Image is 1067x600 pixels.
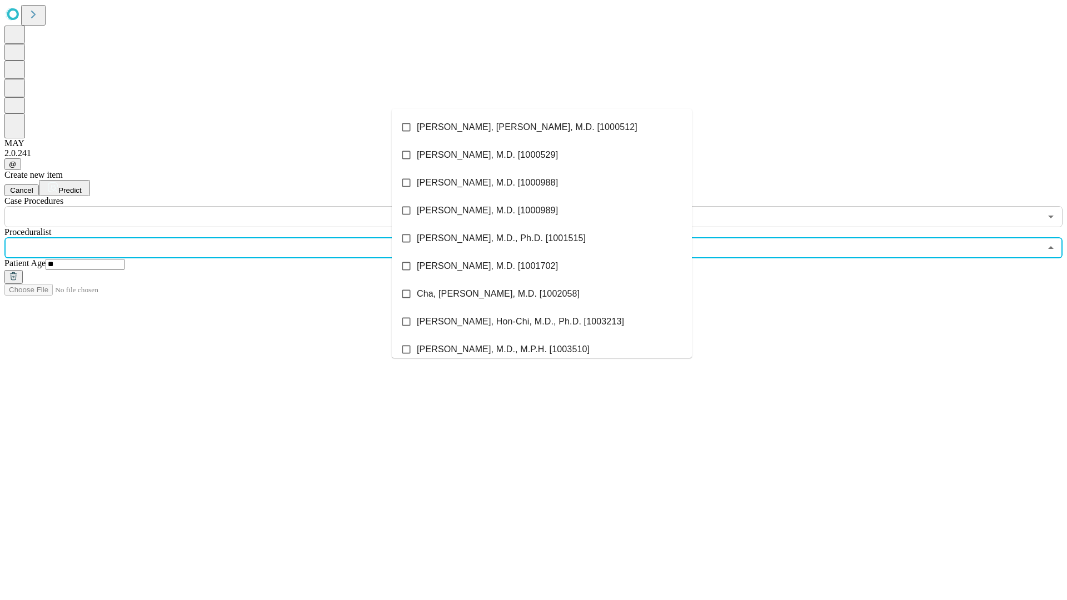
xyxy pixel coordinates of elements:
[417,121,637,134] span: [PERSON_NAME], [PERSON_NAME], M.D. [1000512]
[417,148,558,162] span: [PERSON_NAME], M.D. [1000529]
[417,204,558,217] span: [PERSON_NAME], M.D. [1000989]
[1043,240,1059,256] button: Close
[39,180,90,196] button: Predict
[4,148,1063,158] div: 2.0.241
[417,343,590,356] span: [PERSON_NAME], M.D., M.P.H. [1003510]
[4,170,63,179] span: Create new item
[1043,209,1059,224] button: Open
[4,227,51,237] span: Proceduralist
[417,232,586,245] span: [PERSON_NAME], M.D., Ph.D. [1001515]
[417,315,624,328] span: [PERSON_NAME], Hon-Chi, M.D., Ph.D. [1003213]
[58,186,81,194] span: Predict
[4,158,21,170] button: @
[4,258,46,268] span: Patient Age
[417,176,558,189] span: [PERSON_NAME], M.D. [1000988]
[417,287,580,301] span: Cha, [PERSON_NAME], M.D. [1002058]
[417,259,558,273] span: [PERSON_NAME], M.D. [1001702]
[9,160,17,168] span: @
[4,184,39,196] button: Cancel
[4,196,63,206] span: Scheduled Procedure
[10,186,33,194] span: Cancel
[4,138,1063,148] div: MAY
